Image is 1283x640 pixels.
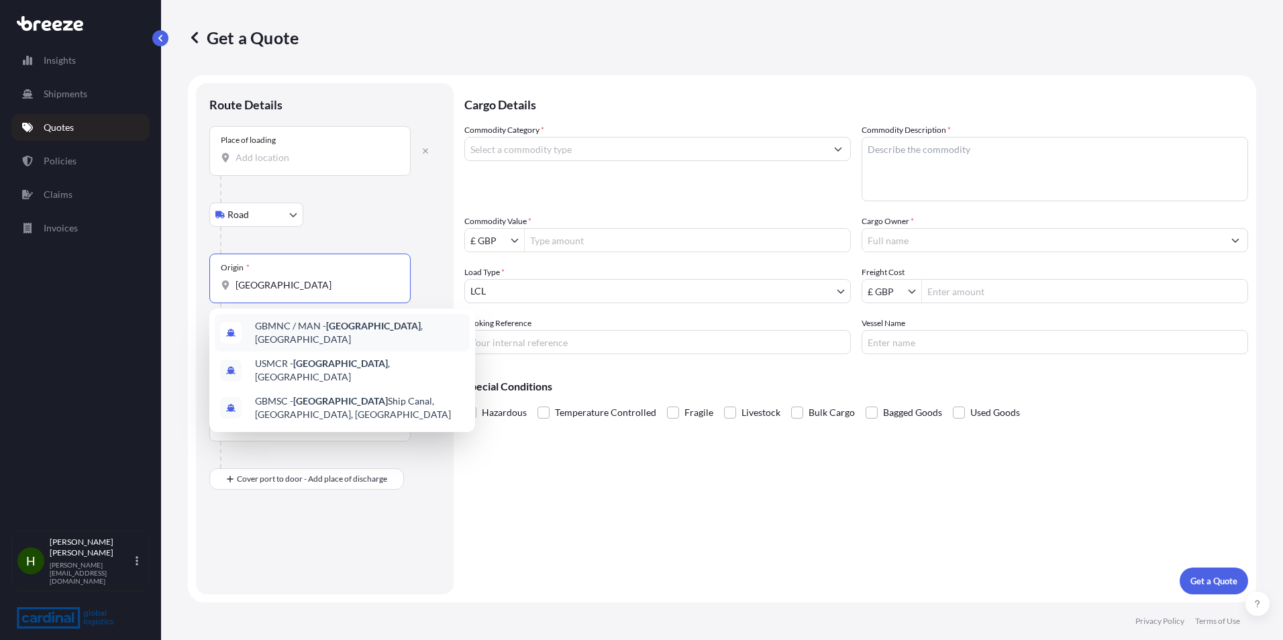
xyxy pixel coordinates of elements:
div: Show suggestions [209,309,475,432]
p: Shipments [44,87,87,101]
span: Temperature Controlled [555,403,656,423]
button: Show suggestions [826,137,850,161]
p: Insights [44,54,76,67]
span: Livestock [741,403,780,423]
p: Privacy Policy [1135,616,1184,627]
p: Get a Quote [188,27,299,48]
input: Enter amount [922,279,1247,303]
label: Vessel Name [862,317,905,330]
span: Bagged Goods [883,403,942,423]
p: Claims [44,188,72,201]
button: Show suggestions [1223,228,1247,252]
span: Fragile [684,403,713,423]
div: Place of loading [221,135,276,146]
span: Used Goods [970,403,1020,423]
input: Freight Cost [862,279,908,303]
p: Special Conditions [464,381,1248,392]
label: Commodity Category [464,123,544,137]
input: Enter name [862,330,1248,354]
input: Type amount [525,228,850,252]
p: Cargo Details [464,83,1248,123]
span: LCL [470,284,486,298]
label: Freight Cost [862,266,905,279]
span: Load Type [464,266,505,279]
p: Invoices [44,221,78,235]
button: Show suggestions [511,233,524,247]
p: Terms of Use [1195,616,1240,627]
img: organization-logo [17,607,114,629]
input: Full name [862,228,1223,252]
input: Commodity Value [465,228,511,252]
input: Place of loading [236,151,394,164]
button: Select transport [209,203,303,227]
b: [GEOGRAPHIC_DATA] [293,358,388,369]
p: Policies [44,154,76,168]
span: Road [227,208,249,221]
b: [GEOGRAPHIC_DATA] [326,320,421,331]
button: Show suggestions [908,284,921,298]
div: Origin [221,262,250,273]
span: GBMNC / MAN - , [GEOGRAPHIC_DATA] [255,319,464,346]
label: Cargo Owner [862,215,914,228]
span: H [26,554,36,568]
input: Select a commodity type [465,137,826,161]
b: [GEOGRAPHIC_DATA] [293,395,388,407]
p: [PERSON_NAME] [PERSON_NAME] [50,537,133,558]
span: Hazardous [482,403,527,423]
input: Your internal reference [464,330,851,354]
span: GBMSC - Ship Canal, [GEOGRAPHIC_DATA], [GEOGRAPHIC_DATA] [255,394,464,421]
p: [PERSON_NAME][EMAIL_ADDRESS][DOMAIN_NAME] [50,561,133,585]
input: Origin [236,278,394,292]
label: Booking Reference [464,317,531,330]
p: Get a Quote [1190,574,1237,588]
label: Commodity Description [862,123,951,137]
span: USMCR - , [GEOGRAPHIC_DATA] [255,357,464,384]
span: Bulk Cargo [809,403,855,423]
label: Commodity Value [464,215,531,228]
span: Cover port to door - Add place of discharge [237,472,387,486]
p: Route Details [209,97,283,113]
p: Quotes [44,121,74,134]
